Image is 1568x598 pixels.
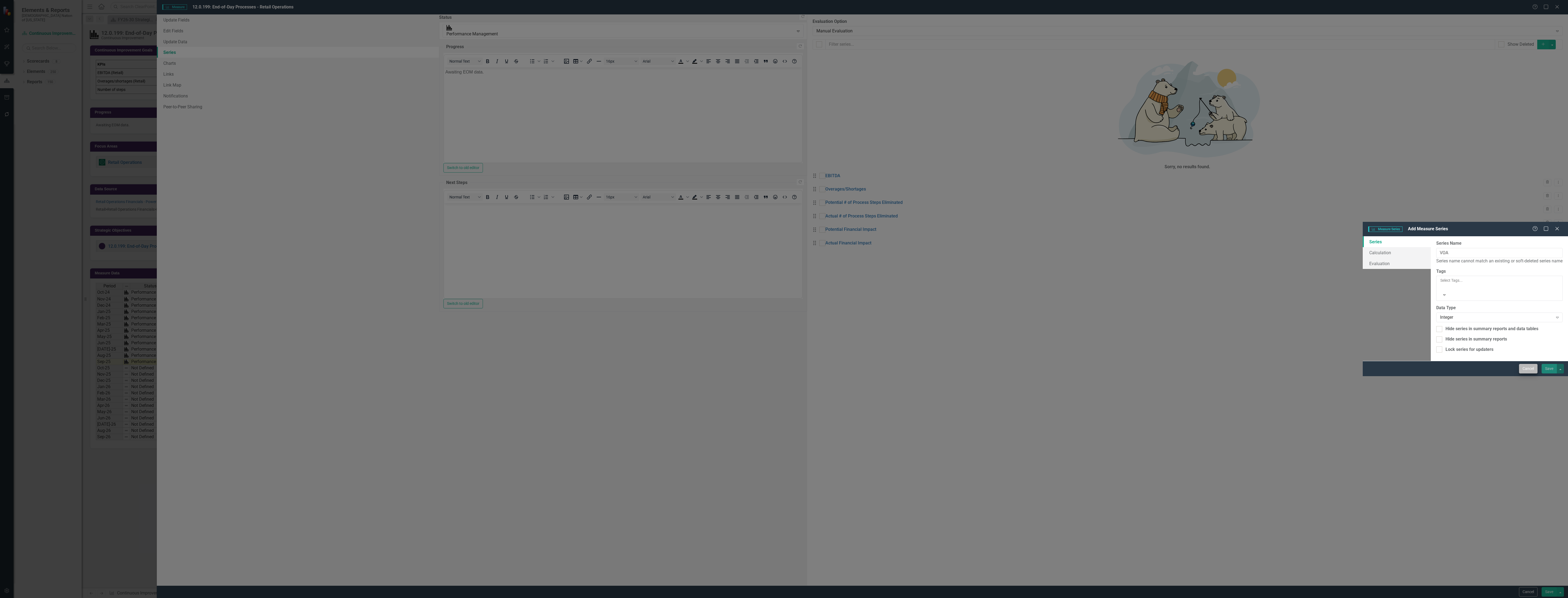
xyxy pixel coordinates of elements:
[1408,226,1448,231] span: Add Measure Series
[1440,314,1553,321] div: Integer
[1440,278,1558,283] div: Select Tags...
[1436,305,1563,311] label: Data Type
[1436,258,1563,264] div: Series name cannot match an existing or soft-deleted series name
[1363,247,1431,258] a: Calculation
[1542,364,1557,373] button: Save
[1436,268,1563,275] label: Tags
[1519,364,1538,373] button: Cancel
[1363,236,1431,247] a: Series
[1436,248,1563,258] input: Series Name
[1445,346,1493,353] div: Lock series for updaters
[1363,258,1431,269] a: Evaluation
[1,1,357,8] p: Awaiting EOM data.
[1445,326,1538,332] div: Hide series in summary reports and data tables
[1368,226,1402,232] span: Measure Series
[1436,240,1462,247] label: Series Name
[1445,336,1507,342] div: Hide series in summary reports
